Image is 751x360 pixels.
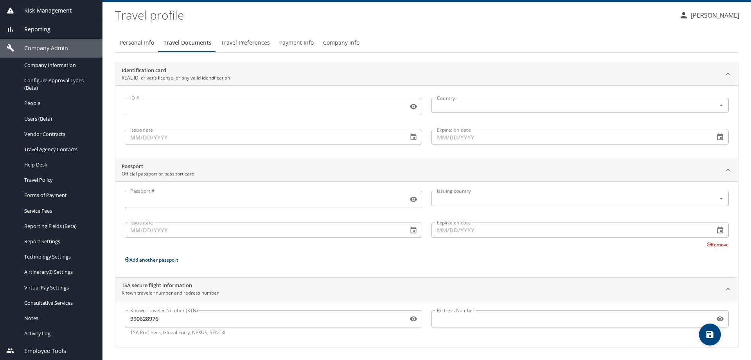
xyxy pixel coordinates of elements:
span: Forms of Payment [24,192,93,199]
p: REAL ID, driver’s license, or any valid identification [122,74,230,81]
span: Report Settings [24,238,93,245]
span: Configure Approval Types (Beta) [24,77,93,92]
input: MM/DD/YYYY [431,130,708,145]
button: Remove [706,241,729,248]
div: Identification cardREAL ID, driver’s license, or any valid identification [115,62,738,86]
p: [PERSON_NAME] [688,11,739,20]
div: TSA secure flight informationKnown traveler number and redress number [115,278,738,301]
span: Service Fees [24,207,93,215]
button: save [699,324,721,346]
span: Reporting [14,25,50,34]
span: Vendor Contracts [24,130,93,138]
h2: Identification card [122,67,230,74]
span: Travel Agency Contacts [24,146,93,153]
span: People [24,99,93,107]
button: [PERSON_NAME] [676,8,742,22]
div: PassportOfficial passport or passport card [115,158,738,182]
span: Virtual Pay Settings [24,284,93,291]
span: Company Admin [14,44,68,52]
span: Consultative Services [24,299,93,307]
div: PassportOfficial passport or passport card [115,181,738,277]
input: MM/DD/YYYY [125,223,402,237]
p: Official passport or passport card [122,170,194,177]
p: TSA PreCheck, Global Entry, NEXUS, SENTRI [130,329,417,336]
span: Airtinerary® Settings [24,268,93,276]
h2: Passport [122,163,194,170]
div: TSA secure flight informationKnown traveler number and redress number [115,301,738,347]
h2: TSA secure flight information [122,282,219,289]
span: Activity Log [24,330,93,337]
span: Company Information [24,62,93,69]
span: Travel Preferences [221,38,270,48]
span: Reporting Fields (Beta) [24,223,93,230]
h1: Travel profile [115,3,673,27]
span: Notes [24,315,93,322]
span: Payment Info [279,38,314,48]
p: Known traveler number and redress number [122,289,219,297]
button: Add another passport [125,257,178,263]
span: Employee Tools [14,347,66,355]
span: Travel Documents [163,38,212,48]
input: MM/DD/YYYY [431,223,708,237]
span: Company Info [323,38,359,48]
span: Risk Management [14,6,72,15]
span: Personal Info [120,38,154,48]
button: Open [717,101,726,110]
span: Users (Beta) [24,115,93,123]
div: Identification cardREAL ID, driver’s license, or any valid identification [115,85,738,158]
input: MM/DD/YYYY [125,130,402,145]
span: Technology Settings [24,253,93,261]
button: Open [717,194,726,203]
span: Help Desk [24,161,93,168]
div: Profile [115,33,738,52]
span: Travel Policy [24,176,93,184]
